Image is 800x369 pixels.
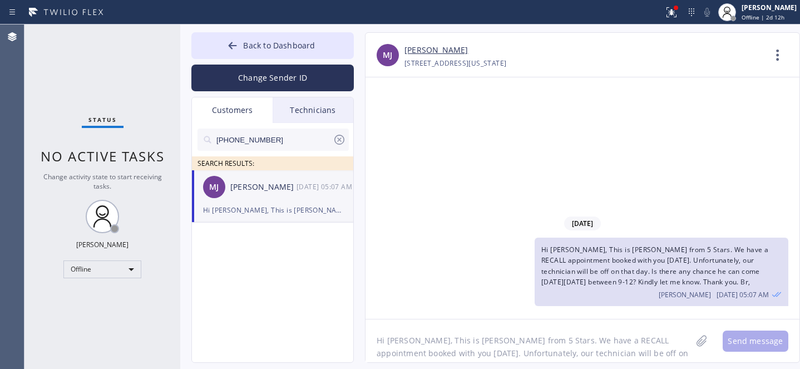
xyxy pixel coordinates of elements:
[723,331,788,352] button: Send message
[203,204,342,217] div: Hi [PERSON_NAME], This is [PERSON_NAME] from 5 Stars. We have a RECALL appointment booked with yo...
[215,129,333,151] input: Search
[41,147,165,165] span: No active tasks
[742,3,797,12] div: [PERSON_NAME]
[197,159,254,168] span: SEARCH RESULTS:
[297,180,354,193] div: 09/08/2025 9:07 AM
[404,44,468,57] a: [PERSON_NAME]
[230,181,297,194] div: [PERSON_NAME]
[191,65,354,91] button: Change Sender ID
[742,13,784,21] span: Offline | 2d 12h
[191,32,354,59] button: Back to Dashboard
[88,116,117,124] span: Status
[717,290,769,299] span: [DATE] 05:07 AM
[192,97,273,123] div: Customers
[535,238,788,306] div: 09/08/2025 9:07 AM
[564,217,601,230] span: [DATE]
[659,290,711,299] span: [PERSON_NAME]
[383,49,392,62] span: MJ
[209,181,219,194] span: MJ
[273,97,353,123] div: Technicians
[699,4,715,20] button: Mute
[243,40,315,51] span: Back to Dashboard
[76,240,129,249] div: [PERSON_NAME]
[404,57,506,70] div: [STREET_ADDRESS][US_STATE]
[63,260,141,278] div: Offline
[43,172,162,191] span: Change activity state to start receiving tasks.
[541,245,768,287] span: Hi [PERSON_NAME], This is [PERSON_NAME] from 5 Stars. We have a RECALL appointment booked with yo...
